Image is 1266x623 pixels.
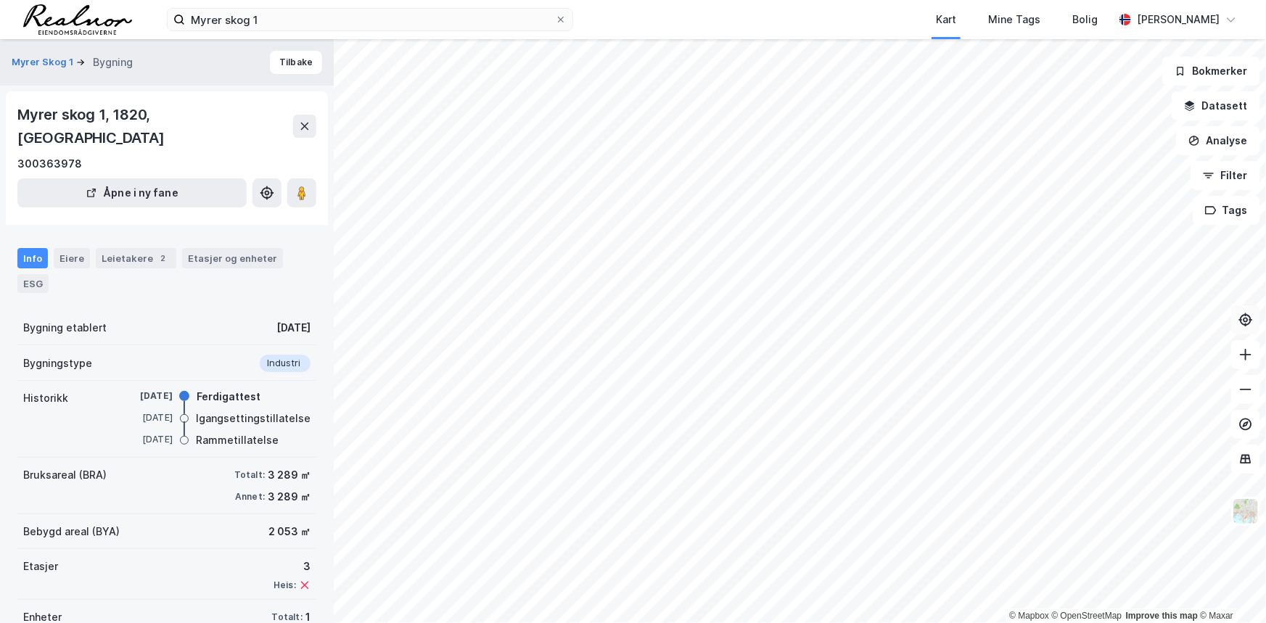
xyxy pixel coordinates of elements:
[268,488,311,506] div: 3 289 ㎡
[23,4,132,35] img: realnor-logo.934646d98de889bb5806.png
[1191,161,1260,190] button: Filter
[272,611,303,623] div: Totalt:
[274,558,311,575] div: 3
[1162,57,1260,86] button: Bokmerker
[93,54,133,71] div: Bygning
[54,248,90,268] div: Eiere
[23,466,107,484] div: Bruksareal (BRA)
[1172,91,1260,120] button: Datasett
[23,523,120,540] div: Bebygd areal (BYA)
[115,411,173,424] div: [DATE]
[1137,11,1220,28] div: [PERSON_NAME]
[115,433,173,446] div: [DATE]
[115,389,173,403] div: [DATE]
[156,251,170,265] div: 2
[185,9,555,30] input: Søk på adresse, matrikkel, gårdeiere, leietakere eller personer
[1009,611,1049,621] a: Mapbox
[268,523,311,540] div: 2 053 ㎡
[270,51,322,74] button: Tilbake
[23,355,92,372] div: Bygningstype
[197,388,260,405] div: Ferdigattest
[1126,611,1198,621] a: Improve this map
[23,389,68,407] div: Historikk
[196,410,311,427] div: Igangsettingstillatelse
[1193,553,1266,623] iframe: Chat Widget
[276,319,311,337] div: [DATE]
[1232,498,1259,525] img: Z
[17,178,247,207] button: Åpne i ny fane
[988,11,1040,28] div: Mine Tags
[17,103,293,149] div: Myrer skog 1, 1820, [GEOGRAPHIC_DATA]
[1072,11,1098,28] div: Bolig
[274,579,296,591] div: Heis:
[268,466,311,484] div: 3 289 ㎡
[23,558,58,575] div: Etasjer
[23,319,107,337] div: Bygning etablert
[96,248,176,268] div: Leietakere
[1193,553,1266,623] div: Kontrollprogram for chat
[17,274,49,293] div: ESG
[936,11,956,28] div: Kart
[234,469,265,481] div: Totalt:
[196,432,279,449] div: Rammetillatelse
[1193,196,1260,225] button: Tags
[17,248,48,268] div: Info
[188,252,277,265] div: Etasjer og enheter
[1052,611,1122,621] a: OpenStreetMap
[17,155,82,173] div: 300363978
[235,491,265,503] div: Annet:
[1176,126,1260,155] button: Analyse
[12,55,76,70] button: Myrer Skog 1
